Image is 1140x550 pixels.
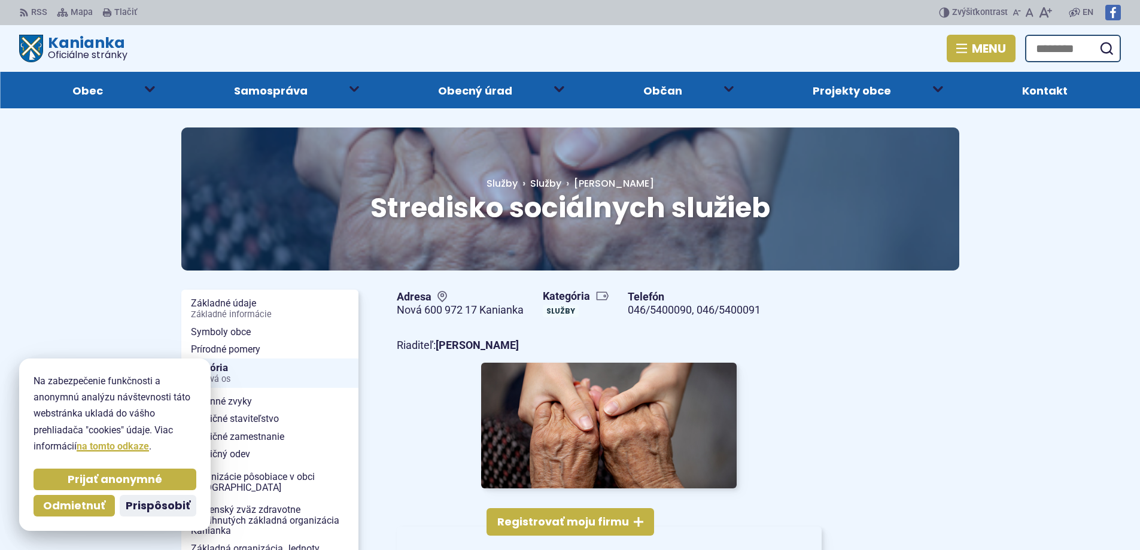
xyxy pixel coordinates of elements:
a: Slovenský zväz zdravotne postihnutých základná organizácia Kanianka [181,501,358,540]
a: na tomto odkaze [77,440,149,452]
span: Menu [972,44,1006,53]
button: Prijať anonymné [34,469,196,490]
button: Odmietnuť [34,495,115,516]
a: Služby [487,177,530,190]
span: Mapa [71,5,93,20]
img: Foto služby [481,363,737,488]
span: Časová os [191,375,349,384]
span: Projekty obce [813,72,891,108]
a: Obec [19,72,157,108]
span: Stredisko sociálnych služieb [370,189,770,227]
span: RSS [31,5,47,20]
button: Otvoriť podmenu pre [341,77,368,101]
span: Organizácie pôsobiace v obci [GEOGRAPHIC_DATA] [191,468,349,496]
a: Rodinné zvyky [181,393,358,411]
span: Kategória [543,290,609,303]
a: HistóriaČasová os [181,358,358,388]
span: Obec [72,72,103,108]
a: Symboly obce [181,323,358,341]
span: História [191,358,349,388]
a: Občan [590,72,736,108]
span: Adresa [397,290,524,304]
span: Samospráva [234,72,308,108]
a: 046/5400090, 046/5400091 [628,303,761,316]
a: Služby [530,177,561,190]
a: Základné údajeZákladné informácie [181,294,358,323]
span: EN [1083,5,1093,20]
span: Kanianka [43,35,127,60]
a: Tradičné staviteľstvo [181,410,358,428]
span: Základné údaje [191,294,349,323]
p: Riaditeľ: [397,336,822,355]
button: Registrovať moju firmu [487,508,654,536]
span: kontrast [952,8,1008,18]
strong: [PERSON_NAME] [436,339,519,351]
span: Obecný úrad [438,72,512,108]
a: Služby [543,305,579,317]
span: Služby [487,177,518,190]
span: Rodinné zvyky [191,393,349,411]
button: Otvoriť podmenu pre [546,77,573,101]
span: Oficiálne stránky [48,50,127,60]
span: Registrovať moju firmu [497,515,629,529]
button: Otvoriť podmenu pre [715,77,743,101]
p: Na zabezpečenie funkčnosti a anonymnú analýzu návštevnosti táto webstránka ukladá do vášho prehli... [34,373,196,454]
a: Tradičný odev [181,445,358,463]
a: Organizácie pôsobiace v obci [GEOGRAPHIC_DATA] [181,468,358,496]
span: [PERSON_NAME] [574,177,654,190]
a: Kontakt [969,72,1121,108]
a: Tradičné zamestnanie [181,428,358,446]
span: Občan [643,72,682,108]
span: Slovenský zväz zdravotne postihnutých základná organizácia Kanianka [191,501,349,540]
a: Logo Kanianka, prejsť na domovskú stránku. [19,35,127,62]
span: Zvýšiť [952,7,975,17]
a: Samospráva [181,72,361,108]
a: Prírodné pomery [181,341,358,358]
span: Odmietnuť [43,499,105,513]
a: Obecný úrad [385,72,566,108]
span: Prispôsobiť [126,499,190,513]
button: Otvoriť podmenu pre [136,77,164,101]
a: EN [1080,5,1096,20]
img: Prejsť na domovskú stránku [19,35,43,62]
button: Otvoriť podmenu pre [925,77,952,101]
span: Prijať anonymné [68,473,162,487]
span: Základné informácie [191,310,349,320]
a: [PERSON_NAME] [561,177,654,190]
span: Tlačiť [114,8,137,18]
button: Menu [947,35,1016,62]
span: Tradičné staviteľstvo [191,410,349,428]
img: Prejsť na Facebook stránku [1105,5,1121,20]
span: Symboly obce [191,323,349,341]
span: Prírodné pomery [191,341,349,358]
button: Prispôsobiť [120,495,196,516]
span: Tradičný odev [191,445,349,463]
figcaption: Nová 600 972 17 Kanianka [397,303,524,317]
a: Projekty obce [759,72,945,108]
span: Telefón [628,290,761,304]
span: Kontakt [1022,72,1068,108]
span: Tradičné zamestnanie [191,428,349,446]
